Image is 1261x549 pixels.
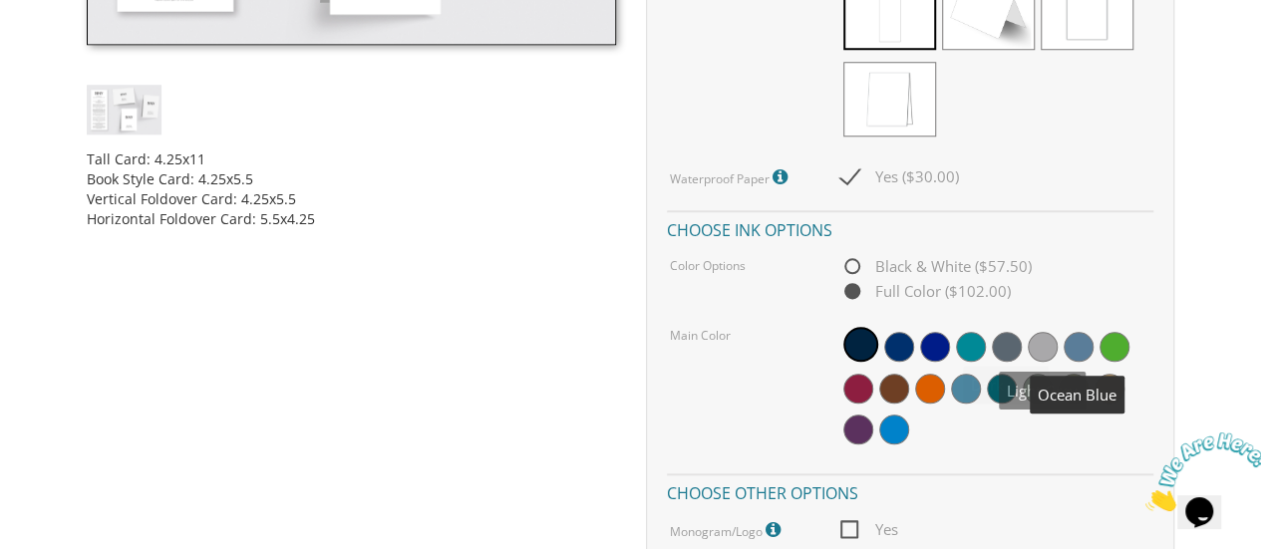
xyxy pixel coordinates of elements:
[840,254,1032,279] span: Black & White ($57.50)
[670,327,731,344] label: Main Color
[670,517,786,543] label: Monogram/Logo
[840,164,959,189] span: Yes ($30.00)
[840,517,898,542] span: Yes
[840,279,1011,304] span: Full Color ($102.00)
[670,257,746,274] label: Color Options
[8,8,132,87] img: Chat attention grabber
[87,135,615,229] div: Tall Card: 4.25x11 Book Style Card: 4.25x5.5 Vertical Foldover Card: 4.25x5.5 Horizontal Foldover...
[667,473,1153,508] h4: Choose other options
[1137,424,1261,519] iframe: chat widget
[87,85,161,134] img: cbstyle5.jpg
[667,210,1153,245] h4: Choose ink options
[670,164,792,190] label: Waterproof Paper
